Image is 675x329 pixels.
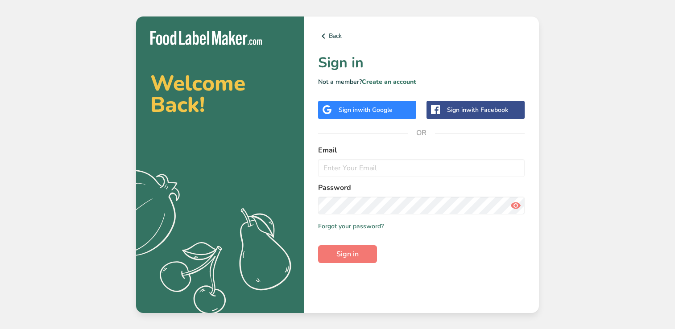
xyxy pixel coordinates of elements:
[318,182,525,193] label: Password
[362,78,416,86] a: Create an account
[336,249,359,259] span: Sign in
[318,245,377,263] button: Sign in
[358,106,393,114] span: with Google
[150,73,290,115] h2: Welcome Back!
[318,159,525,177] input: Enter Your Email
[318,52,525,74] h1: Sign in
[447,105,508,115] div: Sign in
[408,119,435,146] span: OR
[466,106,508,114] span: with Facebook
[150,31,262,45] img: Food Label Maker
[318,145,525,156] label: Email
[339,105,393,115] div: Sign in
[318,77,525,86] p: Not a member?
[318,222,384,231] a: Forgot your password?
[318,31,525,41] a: Back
